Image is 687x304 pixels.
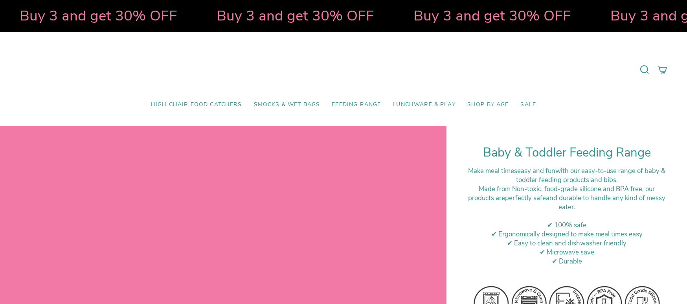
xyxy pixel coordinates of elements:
[466,239,667,248] div: ✔ Easy to clean and dishwasher friendly
[467,101,509,108] span: Shop by Age
[276,44,411,96] a: Mumma’s Little Helpers
[466,257,667,266] div: ✔ Durable
[326,96,387,114] a: Feeding Range
[151,101,242,108] span: High Chair Food Catchers
[514,96,542,114] a: SALE
[505,193,546,203] strong: perfectly safe
[332,101,381,108] span: Feeding Range
[254,101,320,108] span: Smocks & Wet Bags
[540,248,594,257] span: ✔ Microwave save
[215,6,372,26] strong: Buy 3 and get 30% OFF
[520,101,536,108] span: SALE
[145,96,248,114] a: High Chair Food Catchers
[466,166,667,184] div: Make meal times with our easy-to-use range of baby & toddler feeding products and bibs.
[248,96,326,114] a: Smocks & Wet Bags
[461,96,515,114] a: Shop by Age
[517,166,555,175] strong: easy and fun
[466,221,667,230] div: ✔ 100% safe
[387,96,461,114] a: Lunchware & Play
[466,230,667,239] div: ✔ Ergonomically designed to make meal times easy
[393,101,455,108] span: Lunchware & Play
[18,6,175,26] strong: Buy 3 and get 30% OFF
[468,184,665,212] span: ade from Non-toxic, food-grade silicone and BPA free, our products are and durable to handle any ...
[466,184,667,212] div: M
[466,146,667,160] h1: Baby & Toddler Feeding Range
[411,6,569,26] strong: Buy 3 and get 30% OFF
